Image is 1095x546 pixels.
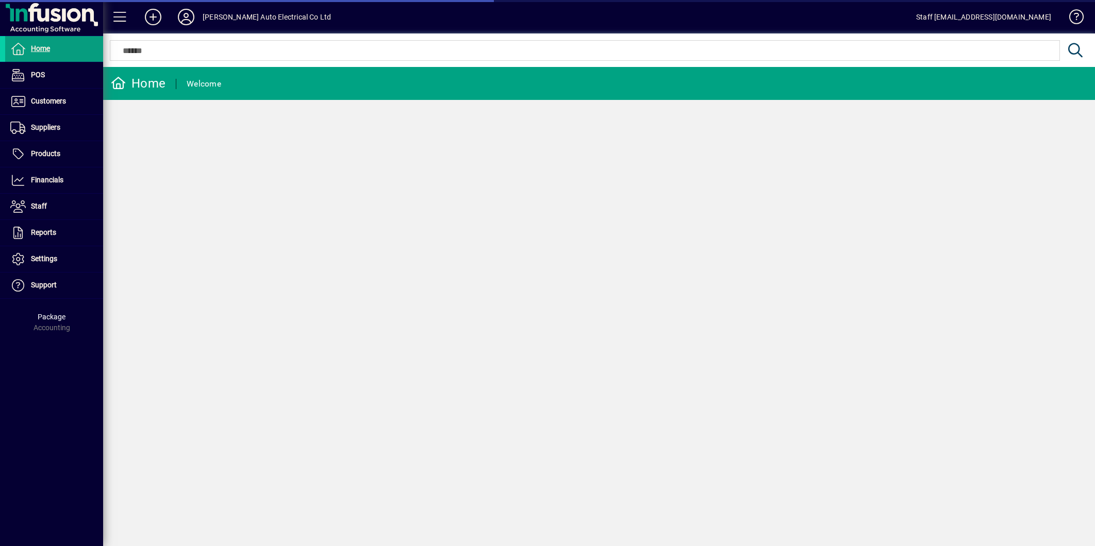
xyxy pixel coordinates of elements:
[111,75,165,92] div: Home
[203,9,331,25] div: [PERSON_NAME] Auto Electrical Co Ltd
[31,254,57,263] span: Settings
[38,313,65,321] span: Package
[31,149,60,158] span: Products
[1061,2,1082,36] a: Knowledge Base
[5,194,103,219] a: Staff
[5,220,103,246] a: Reports
[31,176,63,184] span: Financials
[31,202,47,210] span: Staff
[5,141,103,167] a: Products
[187,76,221,92] div: Welcome
[5,89,103,114] a: Customers
[31,123,60,131] span: Suppliers
[31,44,50,53] span: Home
[31,228,56,236] span: Reports
[5,167,103,193] a: Financials
[31,97,66,105] span: Customers
[5,272,103,298] a: Support
[5,115,103,141] a: Suppliers
[31,281,57,289] span: Support
[5,246,103,272] a: Settings
[31,71,45,79] span: POS
[5,62,103,88] a: POS
[916,9,1051,25] div: Staff [EMAIL_ADDRESS][DOMAIN_NAME]
[137,8,170,26] button: Add
[170,8,203,26] button: Profile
